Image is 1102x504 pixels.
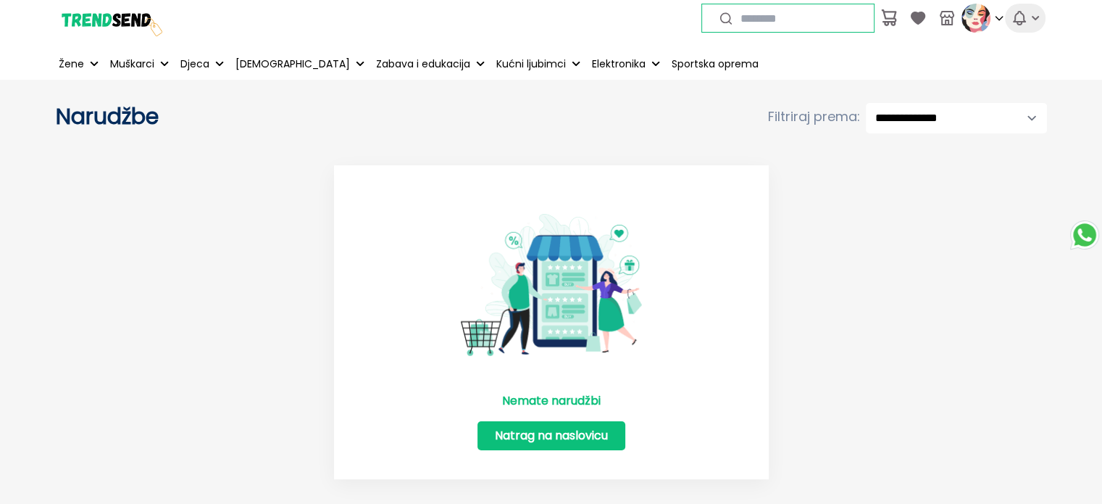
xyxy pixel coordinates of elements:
a: Natrag na naslovicu [477,421,625,450]
a: Sportska oprema [669,48,761,80]
span: Filtriraj prema: [768,107,860,127]
img: profile picture [961,4,990,33]
p: [DEMOGRAPHIC_DATA] [235,57,350,72]
h2: Narudžbe [56,104,551,130]
p: Kućni ljubimci [496,57,566,72]
p: Djeca [180,57,209,72]
p: Zabava i edukacija [376,57,470,72]
p: Elektronika [592,57,646,72]
p: Nemate narudžbi [502,392,601,410]
button: Muškarci [107,48,172,80]
button: Djeca [178,48,227,80]
p: Muškarci [110,57,154,72]
button: Kućni ljubimci [493,48,583,80]
img: No Item [461,194,642,376]
select: Filtriraj prema: [866,103,1047,133]
button: Elektronika [589,48,663,80]
button: Žene [56,48,101,80]
button: Zabava i edukacija [373,48,488,80]
button: [DEMOGRAPHIC_DATA] [233,48,367,80]
p: Žene [59,57,84,72]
